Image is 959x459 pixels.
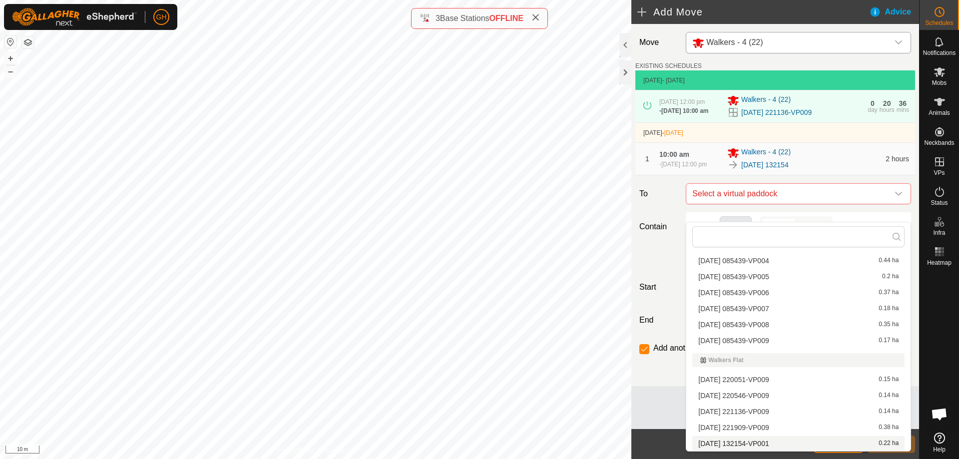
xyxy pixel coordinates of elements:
span: 0.38 ha [879,424,899,431]
button: + [4,52,16,64]
span: GH [156,12,167,22]
img: To [727,159,739,171]
span: Mobs [932,80,947,86]
div: day [868,107,877,113]
button: Map Layers [22,36,34,48]
div: dropdown trigger [889,32,909,53]
span: Walkers - 4 (22) [706,38,763,46]
li: 2025-09-16 085439-VP006 [692,285,905,300]
span: Schedules [925,20,953,26]
span: [DATE] 220051-VP009 [698,376,769,383]
span: Neckbands [924,140,954,146]
button: Reset Map [4,36,16,48]
span: [DATE] 221136-VP009 [698,408,769,415]
li: 2025-09-16 085439-VP004 [692,253,905,268]
label: Start [635,281,682,293]
span: 0.17 ha [879,337,899,344]
span: [DATE] 085439-VP008 [698,321,769,328]
span: Walkers - 4 [688,32,889,53]
div: 0 [871,100,875,107]
div: dropdown trigger [889,184,909,204]
span: Infra [933,230,945,236]
span: Heatmap [927,260,952,266]
span: 0.14 ha [879,392,899,399]
span: 0.22 ha [879,440,899,447]
span: [DATE] 220546-VP009 [698,392,769,399]
span: 0.44 ha [879,257,899,264]
h2: Add Move [637,6,869,18]
a: Help [920,429,959,457]
a: [DATE] 132154 [741,160,789,170]
span: [DATE] 085439-VP006 [698,289,769,296]
span: Status [931,200,948,206]
span: Select a virtual paddock [688,184,889,204]
div: - [659,160,707,169]
span: OFFLINE [489,14,523,22]
a: Contact Us [326,446,355,455]
span: 2 hours [886,155,909,163]
li: 2025-09-15 221909-VP009 [692,420,905,435]
div: hours [880,107,895,113]
a: Privacy Policy [276,446,314,455]
span: VPs [934,170,945,176]
span: Walkers - 4 (22) [741,94,791,106]
span: [DATE] 221909-VP009 [698,424,769,431]
span: [DATE] 085439-VP009 [698,337,769,344]
span: Walkers - 4 (22) [741,147,791,159]
span: Notifications [923,50,956,56]
li: 2025-09-15 220051-VP009 [692,372,905,387]
span: [DATE] 10:00 am [661,107,708,114]
label: EXISTING SCHEDULES [635,61,702,70]
span: - [DATE] [662,77,685,84]
div: Advice [869,6,919,18]
span: [DATE] [664,129,683,136]
li: 2025-09-16 085439-VP005 [692,269,905,284]
li: 2025-09-16 085439-VP007 [692,301,905,316]
span: - [662,129,683,136]
li: 2025-09-20 132154-VP001 [692,436,905,451]
span: [DATE] 132154-VP001 [698,440,769,447]
span: [DATE] 12:00 pm [661,161,707,168]
span: Animals [929,110,950,116]
span: 0.14 ha [879,408,899,415]
span: 0.15 ha [879,376,899,383]
div: Open chat [925,399,955,429]
span: Help [933,447,946,453]
li: 2025-09-16 085439-VP009 [692,333,905,348]
span: 3 [436,14,440,22]
label: Move [635,32,682,53]
div: - [659,106,708,115]
li: 2025-09-16 085439-VP008 [692,317,905,332]
ul: Option List [686,58,911,451]
span: 0.2 ha [882,273,899,280]
div: mins [897,107,909,113]
button: – [4,65,16,77]
span: Base Stations [440,14,489,22]
label: Add another scheduled move [653,344,757,352]
span: 0.37 ha [879,289,899,296]
div: 36 [899,100,907,107]
img: Gallagher Logo [12,8,137,26]
span: [DATE] [643,129,662,136]
label: End [635,314,682,326]
label: Contain [635,221,682,233]
span: [DATE] 085439-VP007 [698,305,769,312]
span: 0.18 ha [879,305,899,312]
span: [DATE] [643,77,662,84]
span: [DATE] 085439-VP005 [698,273,769,280]
span: 0.35 ha [879,321,899,328]
span: [DATE] 12:00 pm [659,98,705,105]
label: To [635,183,682,204]
li: 2025-09-15 221136-VP009 [692,404,905,419]
div: 20 [883,100,891,107]
div: Walkers Flat [700,357,897,363]
span: [DATE] 085439-VP004 [698,257,769,264]
a: [DATE] 221136-VP009 [741,107,812,118]
span: 10:00 am [659,150,689,158]
li: 2025-09-15 220546-VP009 [692,388,905,403]
span: 1 [645,155,649,163]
